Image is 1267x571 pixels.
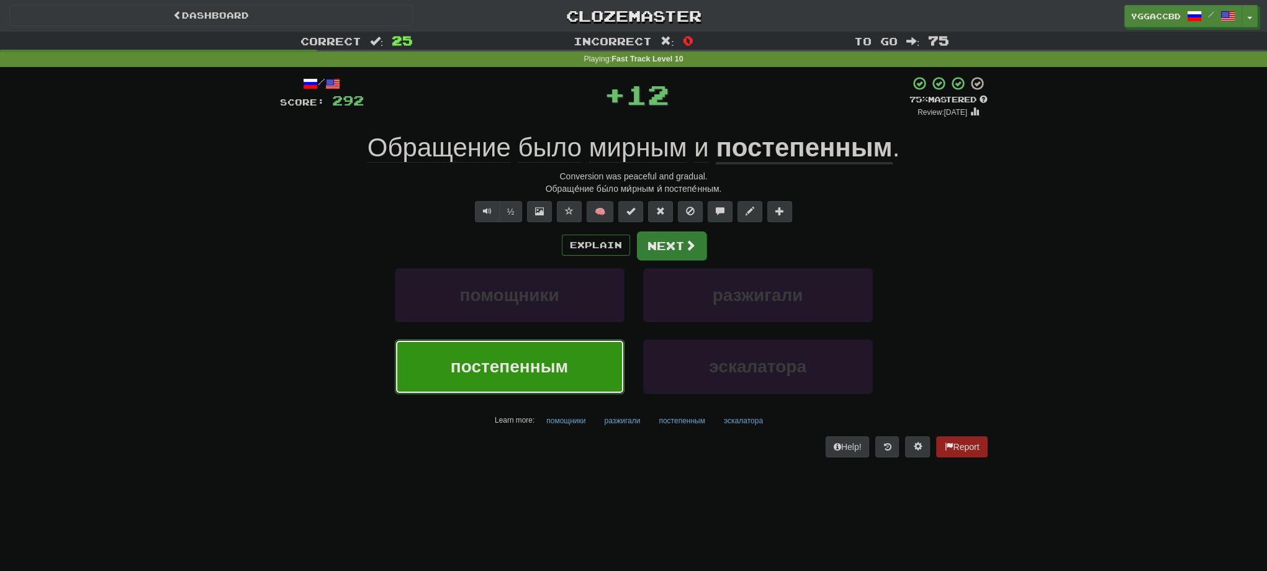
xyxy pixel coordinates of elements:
a: yggaccBD / [1124,5,1242,27]
span: эскалатора [709,357,806,376]
button: Help! [826,436,870,457]
span: 75 [928,33,949,48]
button: разжигали [643,268,873,322]
button: постепенным [395,339,624,393]
div: Mastered [909,94,988,106]
small: Learn more: [495,416,534,425]
button: Discuss sentence (alt+u) [708,201,733,222]
a: Dashboard [9,5,413,26]
span: Incorrect [574,35,652,47]
button: 🧠 [587,201,613,222]
span: мирным [589,133,687,163]
span: 75 % [909,94,928,104]
button: Set this sentence to 100% Mastered (alt+m) [618,201,643,222]
span: было [518,133,582,163]
a: Clozemaster [431,5,835,27]
button: Edit sentence (alt+d) [737,201,762,222]
span: . [893,133,900,162]
span: 12 [626,79,669,110]
button: помощники [539,411,592,430]
button: эскалатора [717,411,770,430]
span: Обращение [367,133,511,163]
span: 25 [392,33,413,48]
button: Next [637,232,706,260]
span: : [661,36,674,47]
button: Ignore sentence (alt+i) [678,201,703,222]
span: 0 [683,33,693,48]
span: Score: [280,97,325,107]
span: и [694,133,708,163]
strong: Fast Track Level 10 [611,55,683,63]
span: : [906,36,920,47]
div: Text-to-speech controls [472,201,523,222]
button: постепенным [652,411,712,430]
button: разжигали [597,411,647,430]
span: To go [854,35,898,47]
span: Correct [300,35,361,47]
button: Show image (alt+x) [527,201,552,222]
span: : [370,36,384,47]
button: эскалатора [643,339,873,393]
span: + [604,76,626,113]
div: Обраще́ние бы́ло ми́рным и́ постепе́нным. [280,182,988,195]
button: ½ [499,201,523,222]
span: постепенным [451,357,568,376]
div: Conversion was peaceful and gradual. [280,170,988,182]
button: Play sentence audio (ctl+space) [475,201,500,222]
button: Round history (alt+y) [875,436,899,457]
span: yggaccBD [1131,11,1181,22]
u: постепенным [716,133,892,164]
button: Explain [562,235,630,256]
small: Review: [DATE] [918,108,967,117]
span: / [1208,10,1214,19]
button: помощники [395,268,624,322]
button: Favorite sentence (alt+f) [557,201,582,222]
button: Reset to 0% Mastered (alt+r) [648,201,673,222]
div: / [280,76,364,91]
span: 292 [332,92,364,108]
button: Add to collection (alt+a) [767,201,792,222]
button: Report [936,436,987,457]
span: помощники [459,285,559,305]
span: разжигали [713,285,803,305]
